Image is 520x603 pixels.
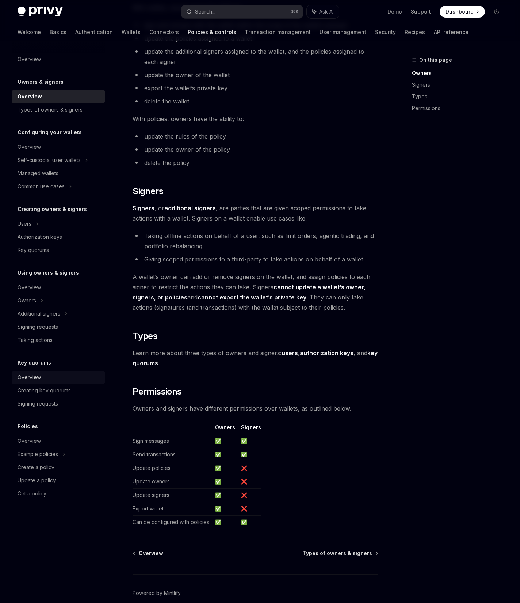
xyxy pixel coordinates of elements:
a: Basics [50,23,66,41]
div: Owners [18,296,36,305]
h5: Configuring your wallets [18,128,82,137]
a: Recipes [405,23,425,41]
div: Key quorums [18,246,49,255]
span: Types [133,330,157,342]
a: Wallets [122,23,141,41]
td: Update signers [133,489,212,502]
td: ✅ [212,434,238,448]
h5: Owners & signers [18,78,64,86]
a: Overview [12,371,105,384]
td: ✅ [212,461,238,475]
td: ❌ [238,489,261,502]
div: Authorization keys [18,233,62,241]
a: Signers [412,79,508,91]
div: Update a policy [18,476,56,485]
a: API reference [434,23,469,41]
div: Overview [18,143,41,151]
td: Sign messages [133,434,212,448]
div: Example policies [18,450,58,459]
a: Policies & controls [188,23,236,41]
div: Creating key quorums [18,386,71,395]
span: delete the wallet [144,98,189,105]
button: Toggle dark mode [491,6,502,18]
th: Signers [238,424,261,434]
strong: authorization keys [300,349,353,357]
button: Ask AI [307,5,339,18]
a: Security [375,23,396,41]
a: Update a policy [12,474,105,487]
a: Overview [12,281,105,294]
a: Powered by Mintlify [133,589,181,597]
a: Transaction management [245,23,311,41]
td: Export wallet [133,502,212,516]
li: Giving scoped permissions to a third-party to take actions on behalf of a wallet [133,254,378,264]
a: Signing requests [12,397,105,410]
a: Overview [12,90,105,103]
span: export the wallet’s private key [144,84,227,92]
td: ✅ [212,502,238,516]
div: Self-custodial user wallets [18,156,81,165]
a: Support [411,8,431,15]
strong: additional signers [164,204,216,212]
td: ❌ [238,461,261,475]
span: Ask AI [319,8,334,15]
div: Overview [18,92,42,101]
td: Send transactions [133,448,212,461]
div: Additional signers [18,309,60,318]
li: update the rules of the policy [133,131,378,142]
h5: Key quorums [18,358,51,367]
a: Overview [133,550,163,557]
a: Authentication [75,23,113,41]
span: Dashboard [446,8,474,15]
a: Managed wallets [12,167,105,180]
a: User management [320,23,366,41]
button: Search...⌘K [181,5,303,18]
span: Overview [139,550,163,557]
span: ⌘ K [291,9,299,15]
a: Demo [387,8,402,15]
td: ❌ [238,475,261,489]
a: Creating key quorums [12,384,105,397]
div: Create a policy [18,463,54,472]
div: Overview [18,437,41,445]
div: Overview [18,283,41,292]
div: Get a policy [18,489,46,498]
a: Authorization keys [12,230,105,244]
a: Types of owners & signers [12,103,105,116]
a: Overview [12,53,105,66]
a: Dashboard [440,6,485,18]
td: ✅ [238,448,261,461]
span: A wallet’s owner can add or remove signers on the wallet, and assign policies to each signer to r... [133,272,378,313]
span: Types of owners & signers [303,550,372,557]
td: ✅ [212,448,238,461]
img: dark logo [18,7,63,17]
td: ✅ [238,516,261,529]
td: Update owners [133,475,212,489]
li: update the owner of the policy [133,144,378,155]
a: Types of owners & signers [303,550,378,557]
div: Search... [195,7,215,16]
div: Managed wallets [18,169,58,178]
td: ❌ [238,502,261,516]
a: Get a policy [12,487,105,500]
td: ✅ [212,516,238,529]
a: Key quorums [12,244,105,257]
a: Permissions [412,102,508,114]
a: Overview [12,140,105,154]
li: delete the policy [133,158,378,168]
span: Owners and signers have different permissions over wallets, as outlined below. [133,403,378,414]
td: Can be configured with policies [133,516,212,529]
th: Owners [212,424,238,434]
div: Signing requests [18,323,58,331]
h5: Policies [18,422,38,431]
strong: Signers [133,204,154,212]
div: Overview [18,373,41,382]
div: Overview [18,55,41,64]
li: Taking offline actions on behalf of a user, such as limit orders, agentic trading, and portfolio ... [133,231,378,251]
td: ✅ [238,434,261,448]
span: update the owner of the wallet [144,71,230,79]
a: users [282,349,298,357]
a: authorization keys [300,349,353,357]
td: ✅ [212,489,238,502]
a: Welcome [18,23,41,41]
